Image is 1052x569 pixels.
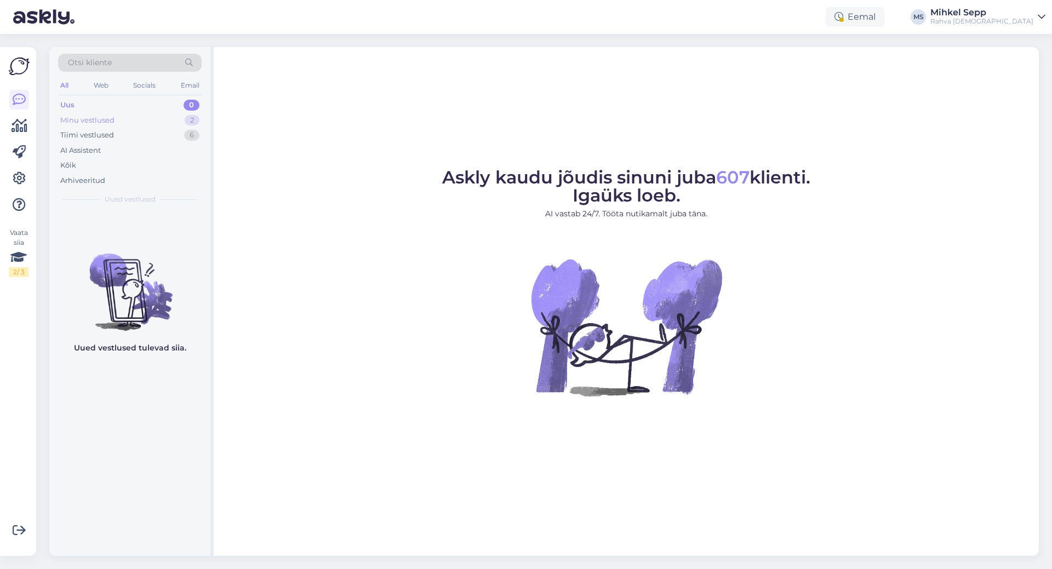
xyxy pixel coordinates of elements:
div: Uus [60,100,75,111]
div: Mihkel Sepp [930,8,1033,17]
p: Uued vestlused tulevad siia. [74,342,186,354]
img: Askly Logo [9,56,30,77]
div: Socials [131,78,158,93]
div: All [58,78,71,93]
div: Kõik [60,160,76,171]
a: Mihkel SeppRahva [DEMOGRAPHIC_DATA] [930,8,1045,26]
div: Web [92,78,111,93]
div: Arhiveeritud [60,175,105,186]
div: Vaata siia [9,228,28,277]
div: Eemal [826,7,884,27]
img: No Chat active [528,228,725,426]
span: Otsi kliente [68,57,112,68]
div: 2 / 3 [9,267,28,277]
span: Askly kaudu jõudis sinuni juba klienti. Igaüks loeb. [442,166,810,206]
div: Email [179,78,202,93]
div: MS [911,9,926,25]
div: 2 [185,115,199,126]
p: AI vastab 24/7. Tööta nutikamalt juba täna. [442,208,810,220]
div: Rahva [DEMOGRAPHIC_DATA] [930,17,1033,26]
div: 0 [184,100,199,111]
div: Minu vestlused [60,115,115,126]
span: 607 [716,166,750,188]
div: Tiimi vestlused [60,130,114,141]
div: 6 [184,130,199,141]
img: No chats [49,234,210,332]
div: AI Assistent [60,145,101,156]
span: Uued vestlused [105,194,156,204]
